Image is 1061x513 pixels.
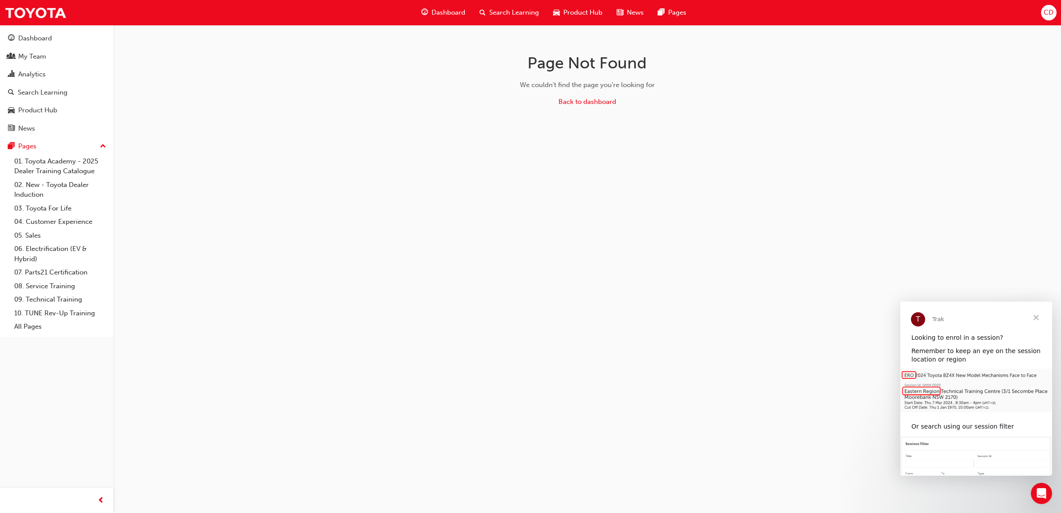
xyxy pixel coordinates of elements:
[4,138,110,155] button: Pages
[18,52,46,62] div: My Team
[8,35,15,43] span: guage-icon
[11,155,110,178] a: 01. Toyota Academy - 2025 Dealer Training Catalogue
[447,53,728,73] h1: Page Not Found
[546,4,610,22] a: car-iconProduct Hub
[8,125,15,133] span: news-icon
[8,89,14,97] span: search-icon
[658,7,665,18] span: pages-icon
[18,69,46,80] div: Analytics
[447,80,728,90] div: We couldn't find the page you're looking for
[8,143,15,151] span: pages-icon
[4,3,67,23] img: Trak
[610,4,651,22] a: news-iconNews
[1044,8,1053,18] span: CD
[98,495,104,506] span: prev-icon
[4,28,110,138] button: DashboardMy TeamAnalyticsSearch LearningProduct HubNews
[18,87,67,98] div: Search Learning
[4,84,110,101] a: Search Learning
[553,7,560,18] span: car-icon
[11,279,110,293] a: 08. Service Training
[617,7,623,18] span: news-icon
[18,33,52,44] div: Dashboard
[18,141,36,151] div: Pages
[8,71,15,79] span: chart-icon
[11,293,110,306] a: 09. Technical Training
[11,266,110,279] a: 07. Parts21 Certification
[11,320,110,334] a: All Pages
[8,53,15,61] span: people-icon
[432,8,465,18] span: Dashboard
[11,202,110,215] a: 03. Toyota For Life
[8,107,15,115] span: car-icon
[651,4,693,22] a: pages-iconPages
[627,8,644,18] span: News
[900,302,1052,476] iframe: Intercom live chat message
[18,123,35,134] div: News
[4,48,110,65] a: My Team
[11,306,110,320] a: 10. TUNE Rev-Up Training
[11,229,110,243] a: 05. Sales
[668,8,686,18] span: Pages
[4,66,110,83] a: Analytics
[4,102,110,119] a: Product Hub
[479,7,486,18] span: search-icon
[1041,5,1057,20] button: CD
[11,215,110,229] a: 04. Customer Experience
[4,30,110,47] a: Dashboard
[11,178,110,202] a: 02. New - Toyota Dealer Induction
[421,7,428,18] span: guage-icon
[18,105,57,115] div: Product Hub
[472,4,546,22] a: search-iconSearch Learning
[563,8,602,18] span: Product Hub
[1031,483,1052,504] iframe: Intercom live chat
[414,4,472,22] a: guage-iconDashboard
[489,8,539,18] span: Search Learning
[4,120,110,137] a: News
[11,242,110,266] a: 06. Electrification (EV & Hybrid)
[558,98,616,106] a: Back to dashboard
[100,141,106,152] span: up-icon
